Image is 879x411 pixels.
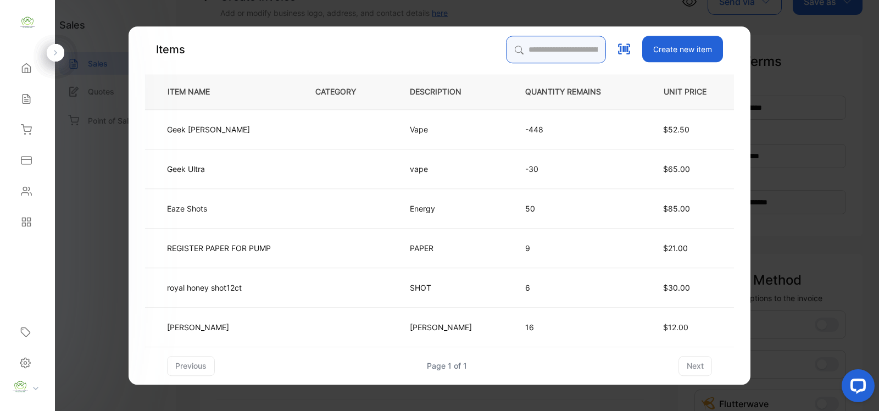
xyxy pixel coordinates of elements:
[12,379,29,395] img: profile
[663,125,689,134] span: $52.50
[19,14,36,31] img: logo
[163,86,227,98] p: ITEM NAME
[427,360,467,371] div: Page 1 of 1
[663,323,688,332] span: $12.00
[410,242,442,254] p: PAPER
[678,356,712,376] button: next
[525,282,619,293] p: 6
[663,164,690,174] span: $65.00
[410,86,479,98] p: DESCRIPTION
[525,242,619,254] p: 9
[525,86,619,98] p: QUANTITY REMAINS
[315,86,374,98] p: CATEGORY
[525,203,619,214] p: 50
[167,321,229,333] p: [PERSON_NAME]
[410,282,442,293] p: SHOT
[167,242,271,254] p: REGISTER PAPER FOR PUMP
[663,283,690,292] span: $30.00
[663,243,688,253] span: $21.00
[525,163,619,175] p: -30
[167,356,215,376] button: previous
[525,124,619,135] p: -448
[833,365,879,411] iframe: LiveChat chat widget
[410,124,442,135] p: Vape
[410,163,442,175] p: vape
[663,204,690,213] span: $85.00
[655,86,716,98] p: UNIT PRICE
[167,282,242,293] p: royal honey shot12ct
[525,321,619,333] p: 16
[642,36,723,62] button: Create new item
[410,321,472,333] p: [PERSON_NAME]
[410,203,442,214] p: Energy
[167,203,213,214] p: Eaze Shots
[167,163,213,175] p: Geek Ultra
[156,41,185,58] p: Items
[167,124,250,135] p: Geek [PERSON_NAME]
